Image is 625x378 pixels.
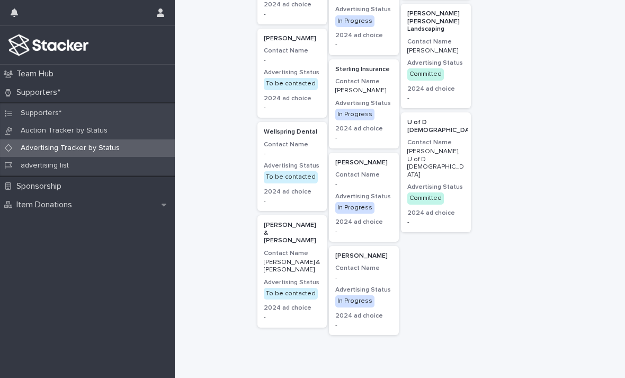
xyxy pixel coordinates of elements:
a: Sterling InsuranceContact Name[PERSON_NAME]Advertising StatusIn Progress2024 ad choice- [329,59,399,148]
div: In Progress [335,15,374,27]
p: [PERSON_NAME] [264,35,321,42]
div: To be contacted [264,78,318,90]
p: Supporters* [12,109,70,118]
h3: 2024 ad choice [407,85,465,93]
p: - [264,197,321,205]
h3: Contact Name [264,249,321,258]
p: - [264,313,321,321]
p: - [264,11,321,18]
p: - [335,134,392,142]
div: To be contacted [264,288,318,300]
div: In Progress [335,295,374,307]
h3: 2024 ad choice [264,94,321,103]
p: [PERSON_NAME] & [PERSON_NAME] [264,222,321,244]
p: [PERSON_NAME] [407,47,465,55]
p: - [407,94,465,102]
div: To be contacted [264,171,318,183]
a: [PERSON_NAME]Contact Name-Advertising StatusIn Progress2024 ad choice- [329,246,399,335]
h3: Contact Name [335,77,392,86]
h3: 2024 ad choice [335,125,392,133]
img: stacker-logo-white.png [8,34,88,56]
h3: Advertising Status [264,278,321,287]
p: - [264,57,321,64]
a: [PERSON_NAME]Contact Name-Advertising StatusIn Progress2024 ad choice- [329,153,399,242]
h3: 2024 ad choice [407,209,465,217]
p: [PERSON_NAME], U of D [DEMOGRAPHIC_DATA] [407,148,465,179]
div: Committed [407,192,444,204]
h3: 2024 ad choice [335,312,392,320]
p: - [335,41,392,48]
a: [PERSON_NAME]Contact Name-Advertising StatusTo be contacted2024 ad choice- [257,29,327,118]
p: - [335,274,392,282]
h3: Contact Name [407,38,465,46]
h3: Advertising Status [264,68,321,77]
p: Team Hub [12,69,62,79]
p: [PERSON_NAME] & [PERSON_NAME] [264,259,321,274]
h3: Advertising Status [335,5,392,14]
h3: Advertising Status [335,192,392,201]
h3: 2024 ad choice [335,31,392,40]
h3: Advertising Status [335,99,392,108]
h3: Advertising Status [335,286,392,294]
h3: Contact Name [264,140,321,149]
p: advertising list [12,161,77,170]
p: - [264,150,321,157]
p: [PERSON_NAME] [335,252,392,260]
p: Item Donations [12,200,81,210]
p: Sponsorship [12,181,70,191]
h3: Contact Name [335,171,392,179]
h3: Contact Name [335,264,392,272]
a: [PERSON_NAME] & [PERSON_NAME]Contact Name[PERSON_NAME] & [PERSON_NAME]Advertising StatusTo be con... [257,215,327,327]
p: - [335,228,392,235]
div: In Progress [335,109,374,120]
h3: Advertising Status [407,183,465,191]
p: U of D [DEMOGRAPHIC_DATA] [407,119,479,134]
p: - [335,180,392,188]
p: - [264,104,321,111]
p: Supporters* [12,87,69,98]
div: Committed [407,68,444,80]
h3: 2024 ad choice [264,1,321,9]
h3: 2024 ad choice [264,188,321,196]
p: - [335,321,392,329]
a: Wellspring DentalContact Name-Advertising StatusTo be contacted2024 ad choice- [257,122,327,211]
a: U of D [DEMOGRAPHIC_DATA]Contact Name[PERSON_NAME], U of D [DEMOGRAPHIC_DATA]Advertising StatusCo... [401,112,471,232]
h3: Advertising Status [264,162,321,170]
p: Auction Tracker by Status [12,126,116,135]
div: In Progress [335,202,374,214]
p: [PERSON_NAME] [335,159,392,166]
h3: Contact Name [264,47,321,55]
p: Sterling Insurance [335,66,392,73]
h3: 2024 ad choice [335,218,392,226]
a: [PERSON_NAME] [PERSON_NAME] LandscapingContact Name[PERSON_NAME]Advertising StatusCommitted2024 a... [401,4,471,108]
p: Advertising Tracker by Status [12,144,128,153]
p: Wellspring Dental [264,128,321,136]
p: [PERSON_NAME] [335,87,392,94]
p: - [407,218,465,226]
p: [PERSON_NAME] [PERSON_NAME] Landscaping [407,10,465,33]
h3: Advertising Status [407,59,465,67]
h3: Contact Name [407,138,465,147]
h3: 2024 ad choice [264,304,321,312]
